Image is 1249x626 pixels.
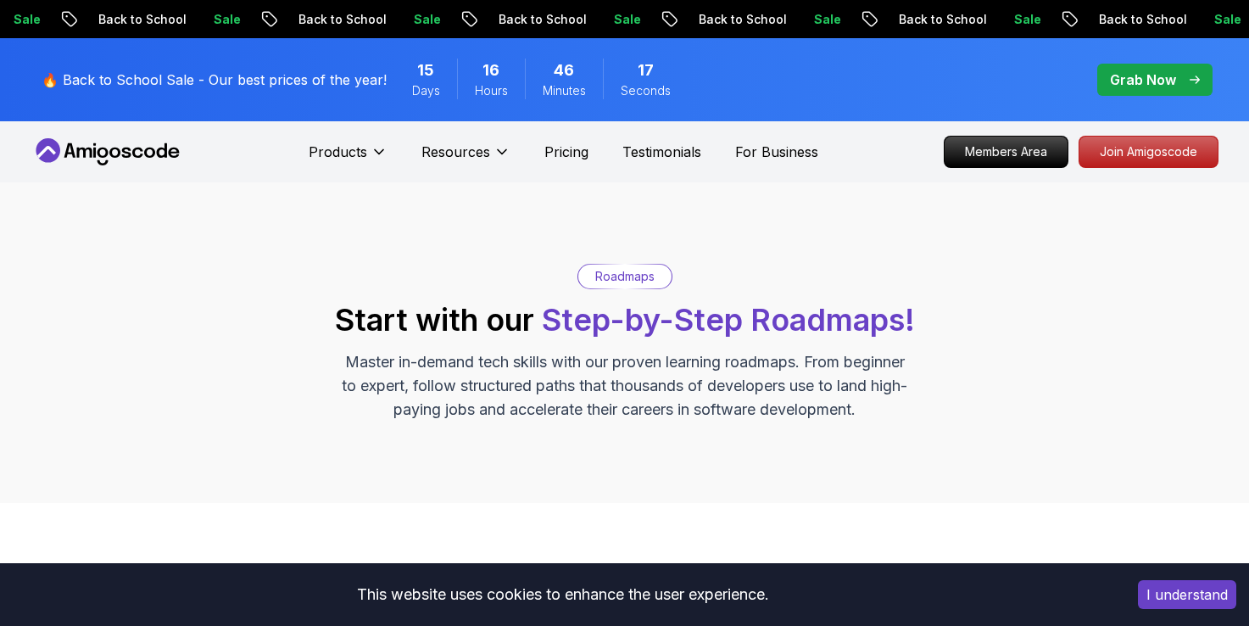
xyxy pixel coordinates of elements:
[622,142,701,162] a: Testimonials
[878,11,993,28] p: Back to School
[192,11,247,28] p: Sale
[1079,137,1218,167] p: Join Amigoscode
[677,11,793,28] p: Back to School
[554,59,574,82] span: 46 Minutes
[993,11,1047,28] p: Sale
[638,59,654,82] span: 17 Seconds
[393,11,447,28] p: Sale
[542,301,915,338] span: Step-by-Step Roadmaps!
[340,350,910,422] p: Master in-demand tech skills with our proven learning roadmaps. From beginner to expert, follow s...
[412,82,440,99] span: Days
[944,136,1068,168] a: Members Area
[477,11,593,28] p: Back to School
[1078,11,1193,28] p: Back to School
[417,59,434,82] span: 15 Days
[13,576,1112,613] div: This website uses cookies to enhance the user experience.
[309,142,388,176] button: Products
[593,11,647,28] p: Sale
[421,142,510,176] button: Resources
[945,137,1068,167] p: Members Area
[621,82,671,99] span: Seconds
[277,11,393,28] p: Back to School
[475,82,508,99] span: Hours
[793,11,847,28] p: Sale
[1138,580,1236,609] button: Accept cookies
[595,268,655,285] p: Roadmaps
[735,142,818,162] a: For Business
[1110,70,1176,90] p: Grab Now
[421,142,490,162] p: Resources
[544,142,588,162] a: Pricing
[543,82,586,99] span: Minutes
[309,142,367,162] p: Products
[1193,11,1247,28] p: Sale
[77,11,192,28] p: Back to School
[42,70,387,90] p: 🔥 Back to School Sale - Our best prices of the year!
[335,303,915,337] h2: Start with our
[1079,136,1218,168] a: Join Amigoscode
[482,59,499,82] span: 16 Hours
